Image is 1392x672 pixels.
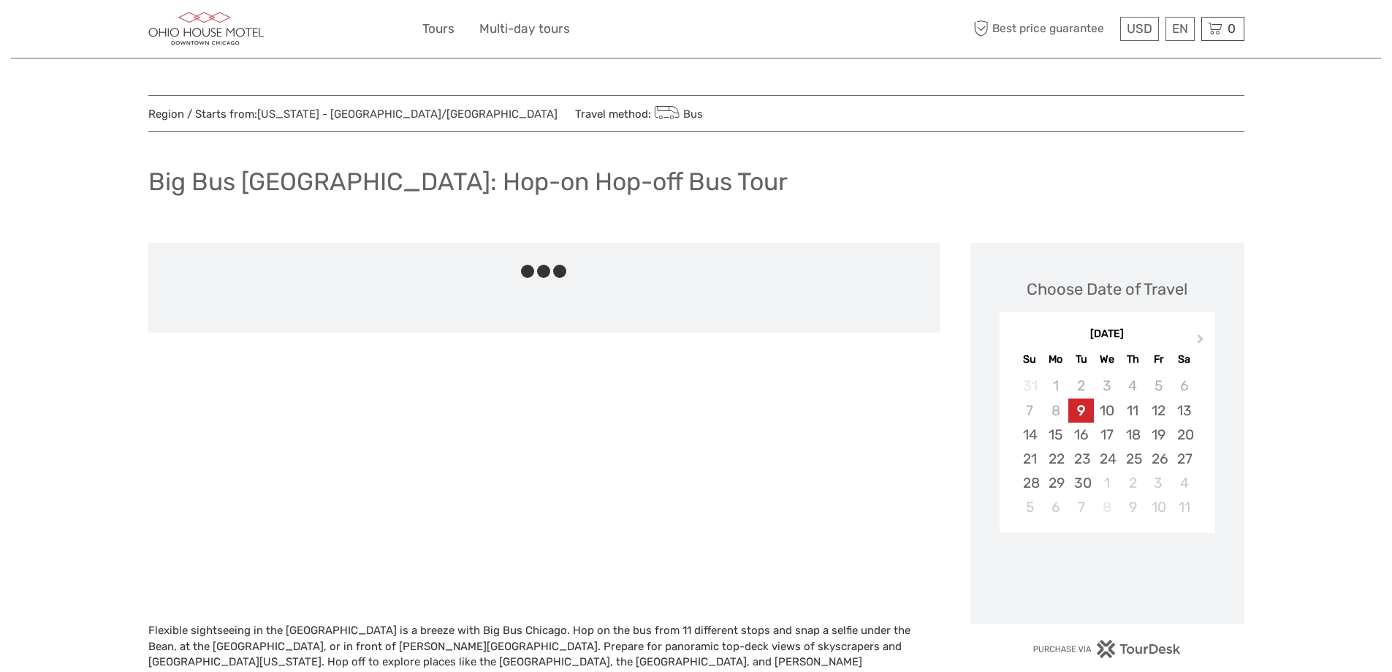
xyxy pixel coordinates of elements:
div: Choose Wednesday, September 10th, 2025 [1094,399,1119,423]
div: Choose Thursday, October 2nd, 2025 [1120,471,1146,495]
div: Not available Monday, September 8th, 2025 [1043,399,1068,423]
div: Not available Tuesday, September 2nd, 2025 [1068,374,1094,398]
div: Not available Monday, September 1st, 2025 [1043,374,1068,398]
div: Choose Tuesday, September 23rd, 2025 [1068,447,1094,471]
span: Region / Starts from: [148,107,558,122]
div: Not available Wednesday, October 8th, 2025 [1094,495,1119,519]
div: Choose Tuesday, September 16th, 2025 [1068,423,1094,447]
div: Not available Sunday, August 31st, 2025 [1017,374,1043,398]
div: Choose Wednesday, September 17th, 2025 [1094,423,1119,447]
div: [DATE] [1000,327,1215,342]
div: Choose Tuesday, October 7th, 2025 [1068,495,1094,519]
div: Choose Thursday, October 9th, 2025 [1120,495,1146,519]
div: Choose Tuesday, September 9th, 2025 [1068,399,1094,423]
div: EN [1165,17,1195,41]
div: Sa [1171,350,1197,369]
div: Choose Sunday, September 14th, 2025 [1017,423,1043,447]
div: Choose Monday, September 15th, 2025 [1043,423,1068,447]
div: Choose Wednesday, October 1st, 2025 [1094,471,1119,495]
div: Choose Sunday, September 28th, 2025 [1017,471,1043,495]
div: Choose Saturday, October 11th, 2025 [1171,495,1197,519]
div: Th [1120,350,1146,369]
div: Mo [1043,350,1068,369]
span: Best price guarantee [970,17,1117,41]
div: Choose Friday, September 19th, 2025 [1146,423,1171,447]
div: Choose Date of Travel [1027,278,1187,301]
div: Choose Friday, October 10th, 2025 [1146,495,1171,519]
span: 0 [1225,21,1238,36]
div: Choose Sunday, October 5th, 2025 [1017,495,1043,519]
div: We [1094,350,1119,369]
a: [US_STATE] - [GEOGRAPHIC_DATA]/[GEOGRAPHIC_DATA] [257,107,558,121]
div: Fr [1146,350,1171,369]
a: Tours [422,18,455,39]
div: Not available Friday, September 5th, 2025 [1146,374,1171,398]
div: Choose Thursday, September 11th, 2025 [1120,399,1146,423]
div: Choose Friday, September 12th, 2025 [1146,399,1171,423]
div: Choose Saturday, October 4th, 2025 [1171,471,1197,495]
div: Choose Thursday, September 18th, 2025 [1120,423,1146,447]
a: Bus [651,107,704,121]
div: Not available Wednesday, September 3rd, 2025 [1094,374,1119,398]
span: USD [1127,21,1152,36]
div: Choose Wednesday, September 24th, 2025 [1094,447,1119,471]
div: Choose Monday, October 6th, 2025 [1043,495,1068,519]
div: Choose Monday, September 29th, 2025 [1043,471,1068,495]
div: Not available Thursday, September 4th, 2025 [1120,374,1146,398]
div: Choose Sunday, September 21st, 2025 [1017,447,1043,471]
div: Not available Sunday, September 7th, 2025 [1017,399,1043,423]
h1: Big Bus [GEOGRAPHIC_DATA]: Hop-on Hop-off Bus Tour [148,167,788,197]
div: month 2025-09 [1004,374,1210,519]
img: 3101-5f173314-3881-44ff-8cd4-7e9676bc0d33_logo_small.jpg [148,11,264,47]
a: Multi-day tours [479,18,570,39]
img: PurchaseViaTourDesk.png [1032,640,1181,658]
div: Loading... [1103,571,1112,581]
div: Tu [1068,350,1094,369]
button: Next Month [1190,331,1214,354]
div: Choose Monday, September 22nd, 2025 [1043,447,1068,471]
div: Choose Saturday, September 27th, 2025 [1171,447,1197,471]
div: Su [1017,350,1043,369]
div: Choose Tuesday, September 30th, 2025 [1068,471,1094,495]
div: Choose Saturday, September 13th, 2025 [1171,399,1197,423]
div: Choose Friday, October 3rd, 2025 [1146,471,1171,495]
div: Choose Thursday, September 25th, 2025 [1120,447,1146,471]
span: Travel method: [575,103,704,124]
div: Not available Saturday, September 6th, 2025 [1171,374,1197,398]
div: Choose Friday, September 26th, 2025 [1146,447,1171,471]
div: Choose Saturday, September 20th, 2025 [1171,423,1197,447]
